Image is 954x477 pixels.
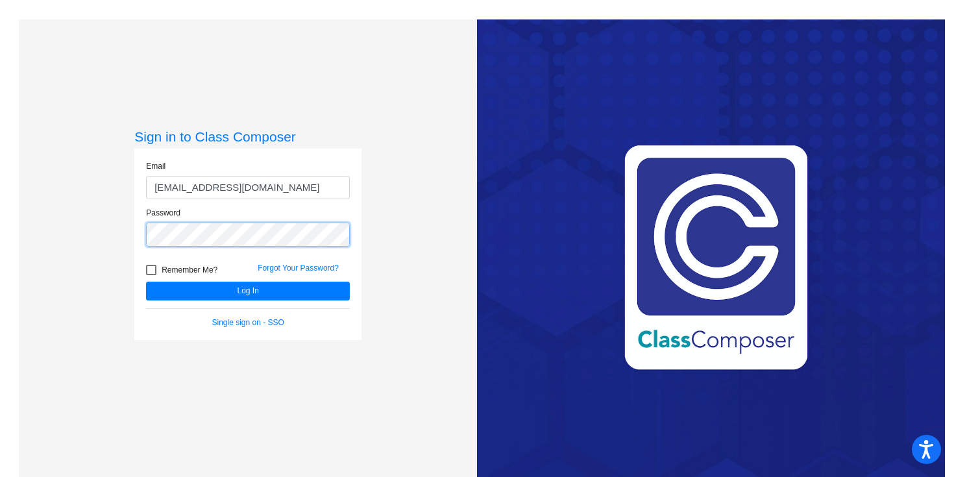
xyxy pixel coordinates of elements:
[146,282,350,300] button: Log In
[134,128,361,145] h3: Sign in to Class Composer
[258,263,339,273] a: Forgot Your Password?
[146,207,180,219] label: Password
[162,262,217,278] span: Remember Me?
[212,318,284,327] a: Single sign on - SSO
[146,160,165,172] label: Email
